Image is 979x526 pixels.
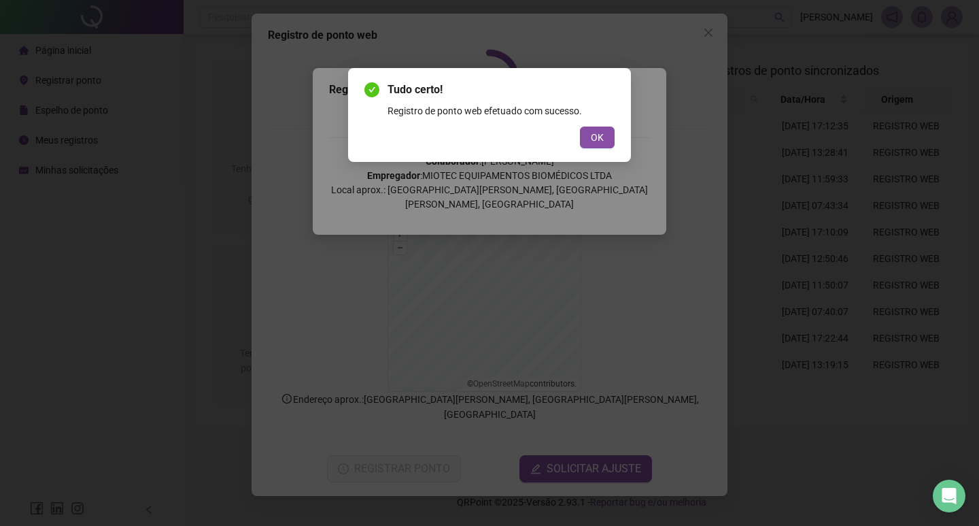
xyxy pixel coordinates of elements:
span: OK [591,130,604,145]
span: Tudo certo! [388,82,615,98]
span: check-circle [364,82,379,97]
div: Open Intercom Messenger [933,480,965,512]
button: OK [580,127,615,148]
div: Registro de ponto web efetuado com sucesso. [388,103,615,118]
